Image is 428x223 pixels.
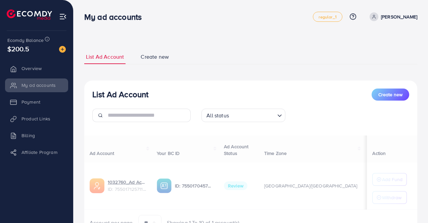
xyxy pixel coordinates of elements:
img: image [59,46,66,53]
input: Search for option [231,109,275,120]
a: [PERSON_NAME] [367,12,417,21]
span: List Ad Account [86,53,124,61]
h3: List Ad Account [92,90,148,99]
span: regular_1 [319,15,336,19]
span: Create new [141,53,169,61]
span: Ecomdy Balance [7,37,44,44]
span: All status [205,111,230,120]
img: menu [59,13,67,20]
span: $200.5 [7,44,29,54]
p: [PERSON_NAME] [381,13,417,21]
button: Create new [372,89,409,101]
div: Search for option [201,109,285,122]
img: logo [7,9,52,20]
span: Create new [378,91,402,98]
a: regular_1 [313,12,342,22]
h3: My ad accounts [84,12,147,22]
